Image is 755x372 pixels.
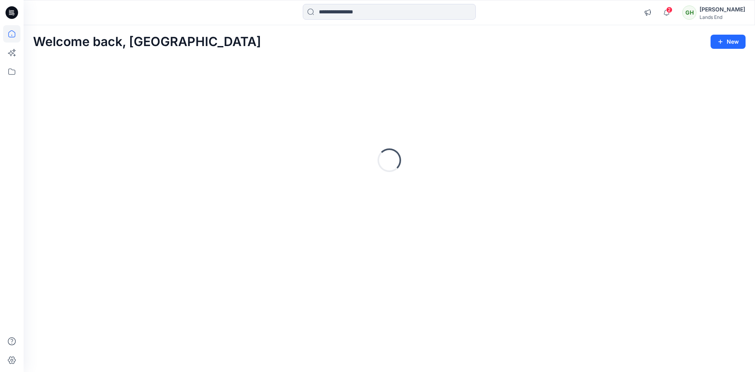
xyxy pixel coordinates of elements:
[711,35,746,49] button: New
[700,5,745,14] div: [PERSON_NAME]
[33,35,261,49] h2: Welcome back, [GEOGRAPHIC_DATA]
[682,6,696,20] div: GH
[666,7,672,13] span: 2
[700,14,745,20] div: Lands End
